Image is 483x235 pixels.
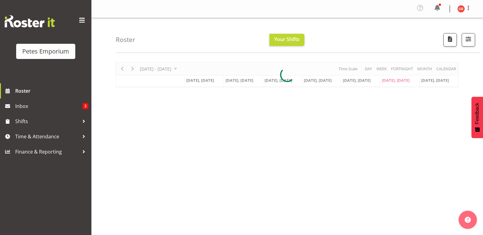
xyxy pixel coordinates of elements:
[15,117,79,126] span: Shifts
[465,217,471,223] img: help-xxl-2.png
[83,103,88,109] span: 3
[457,5,465,12] img: gillian-byford11184.jpg
[269,34,304,46] button: Your Shifts
[15,86,88,95] span: Roster
[462,33,475,47] button: Filter Shifts
[15,102,83,111] span: Inbox
[15,147,79,156] span: Finance & Reporting
[471,97,483,138] button: Feedback - Show survey
[443,33,457,47] button: Download a PDF of the roster according to the set date range.
[274,36,300,43] span: Your Shifts
[22,47,69,56] div: Petes Emporium
[474,103,480,124] span: Feedback
[5,15,55,27] img: Rosterit website logo
[15,132,79,141] span: Time & Attendance
[116,36,135,43] h4: Roster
